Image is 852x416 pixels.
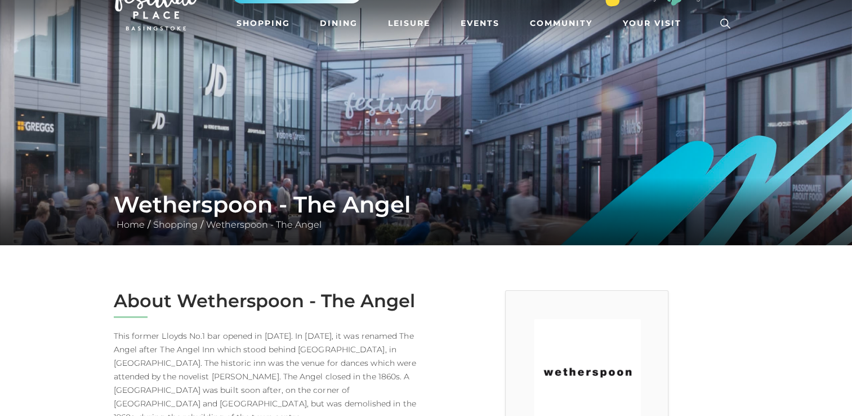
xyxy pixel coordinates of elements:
[383,13,435,34] a: Leisure
[618,13,692,34] a: Your Visit
[623,17,681,29] span: Your Visit
[114,290,418,312] h2: About Wetherspoon - The Angel
[114,219,148,230] a: Home
[203,219,324,230] a: Wetherspoon - The Angel
[150,219,200,230] a: Shopping
[456,13,504,34] a: Events
[315,13,362,34] a: Dining
[105,191,747,232] div: / /
[525,13,597,34] a: Community
[114,191,739,218] h1: Wetherspoon - The Angel
[232,13,295,34] a: Shopping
